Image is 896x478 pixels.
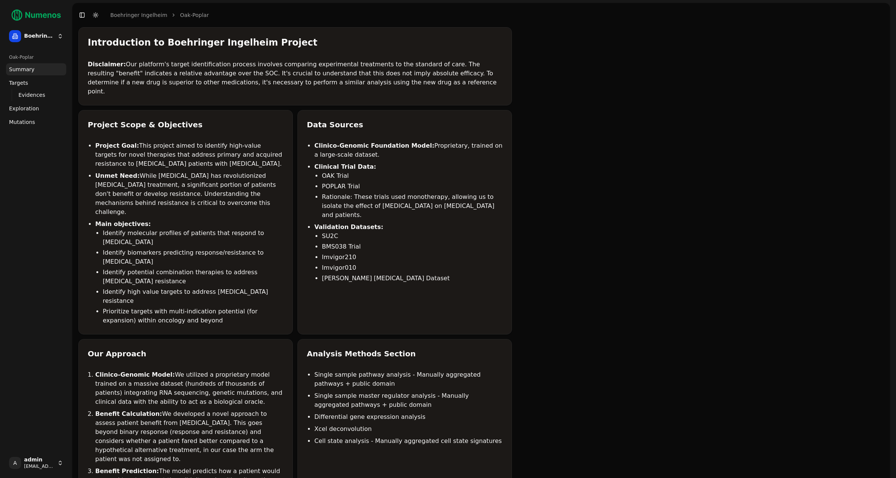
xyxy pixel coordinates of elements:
[24,33,54,40] span: Boehringer Ingelheim
[6,51,66,63] div: Oak-Poplar
[322,263,503,272] li: Imvigor010
[9,118,35,126] span: Mutations
[24,457,54,463] span: admin
[103,268,283,286] li: Identify potential combination therapies to address [MEDICAL_DATA] resistance
[103,229,283,247] li: Identify molecular profiles of patients that respond to [MEDICAL_DATA]
[314,425,503,434] li: Xcel deconvolution
[24,463,54,469] span: [EMAIL_ADDRESS]
[307,348,503,359] div: Analysis Methods Section
[88,37,503,49] div: Introduction to Boehringer Ingelheim Project
[95,171,283,217] li: While [MEDICAL_DATA] has revolutionized [MEDICAL_DATA] treatment, a significant portion of patien...
[103,287,283,305] li: Identify high value targets to address [MEDICAL_DATA] resistance
[322,171,503,180] li: OAK Trial
[6,116,66,128] a: Mutations
[95,371,175,378] strong: Clinico-Genomic Model:
[314,142,434,149] strong: Clinico-Genomic Foundation Model:
[110,11,209,19] nav: breadcrumb
[180,11,209,19] a: Oak-Poplar
[322,242,503,251] li: BMS038 Trial
[314,223,383,231] strong: Validation Datasets:
[6,77,66,89] a: Targets
[9,66,35,73] span: Summary
[9,105,39,112] span: Exploration
[95,409,283,464] li: We developed a novel approach to assess patient benefit from [MEDICAL_DATA]. This goes beyond bin...
[95,410,162,417] strong: Benefit Calculation:
[18,91,45,99] span: Evidences
[103,307,283,325] li: Prioritize targets with multi-indication potential (for expansion) within oncology and beyond
[314,412,503,421] li: Differential gene expression analysis
[6,6,66,24] img: Numenos
[88,61,126,68] strong: Disclaimer:
[322,192,503,220] li: Rationale: These trials used monotherapy, allowing us to isolate the effect of [MEDICAL_DATA] on ...
[314,141,503,159] li: Proprietary, trained on a large-scale dataset.
[95,142,139,149] strong: Project Goal:
[88,119,283,130] div: Project Scope & Objectives
[88,60,503,96] p: Our platform's target identification process involves comparing experimental treatments to the st...
[307,119,503,130] div: Data Sources
[322,253,503,262] li: Imvigor210
[6,454,66,472] button: Aadmin[EMAIL_ADDRESS]
[9,457,21,469] span: A
[322,232,503,241] li: SU2C
[9,79,28,87] span: Targets
[6,63,66,75] a: Summary
[314,163,376,170] strong: Clinical Trial Data:
[314,391,503,409] li: Single sample master regulator analysis - Manually aggregated pathways + public domain
[95,370,283,406] li: We utilized a proprietary model trained on a massive dataset (hundreds of thousands of patients) ...
[314,370,503,388] li: Single sample pathway analysis - Manually aggregated pathways + public domain
[88,348,283,359] div: Our Approach
[103,248,283,266] li: Identify biomarkers predicting response/resistance to [MEDICAL_DATA]
[110,11,167,19] a: Boehringer Ingelheim
[15,90,57,100] a: Evidences
[95,172,140,179] strong: Unmet Need:
[95,220,151,228] strong: Main objectives:
[95,141,283,168] li: This project aimed to identify high-value targets for novel therapies that address primary and ac...
[322,274,503,283] li: [PERSON_NAME] [MEDICAL_DATA] Dataset
[6,102,66,115] a: Exploration
[314,437,503,446] li: Cell state analysis - Manually aggregated cell state signatures
[6,27,66,45] button: Boehringer Ingelheim
[95,467,159,475] strong: Benefit Prediction:
[322,182,503,191] li: POPLAR Trial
